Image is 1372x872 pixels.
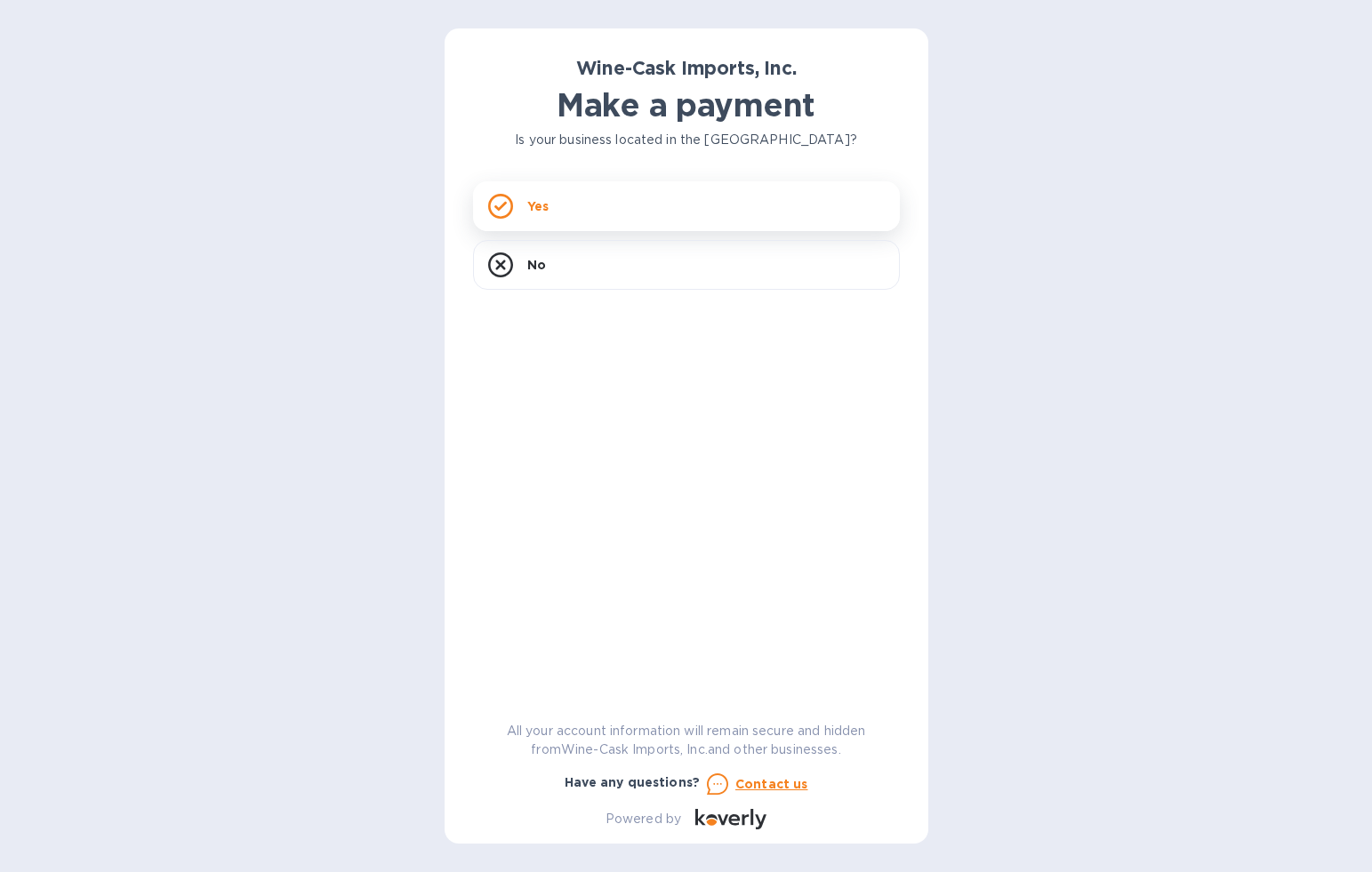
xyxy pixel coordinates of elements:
h1: Make a payment [473,86,900,124]
p: All your account information will remain secure and hidden from Wine-Cask Imports, Inc. and other... [473,722,900,759]
u: Contact us [735,777,808,791]
b: Have any questions? [565,775,701,789]
p: No [527,256,546,274]
p: Powered by [606,810,681,828]
p: Yes [527,197,549,215]
p: Is your business located in the [GEOGRAPHIC_DATA]? [473,131,900,149]
b: Wine-Cask Imports, Inc. [576,57,797,79]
